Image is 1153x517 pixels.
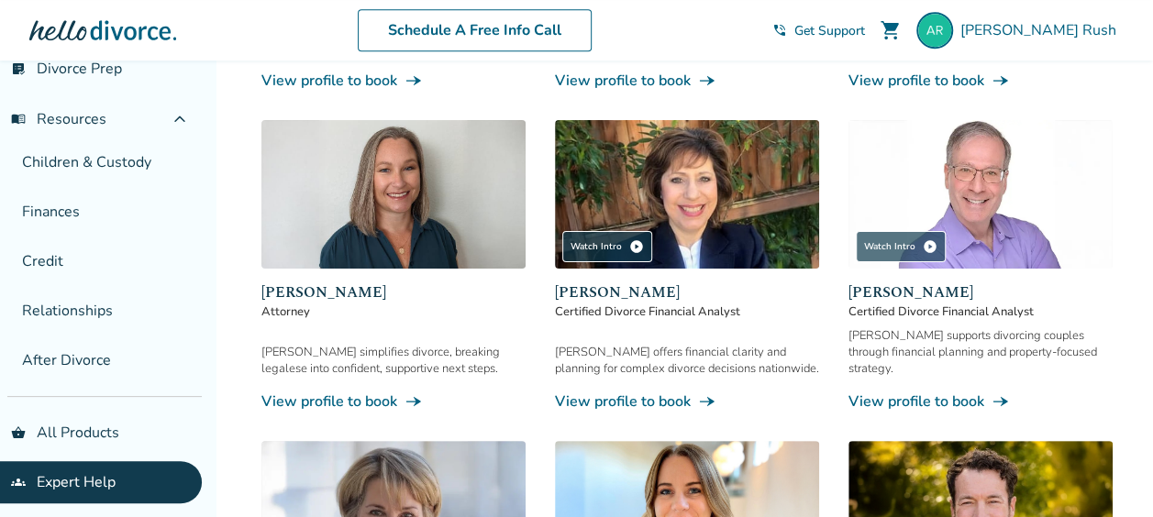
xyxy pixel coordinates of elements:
[169,108,191,130] span: expand_less
[358,9,592,51] a: Schedule A Free Info Call
[794,22,865,39] span: Get Support
[261,303,526,320] span: Attorney
[772,22,865,39] a: phone_in_talkGet Support
[698,71,716,90] span: line_end_arrow_notch
[405,392,423,411] span: line_end_arrow_notch
[848,71,1113,91] a: View profile to bookline_end_arrow_notch
[698,392,716,411] span: line_end_arrow_notch
[629,239,644,254] span: play_circle
[848,391,1113,412] a: View profile to bookline_end_arrow_notch
[261,391,526,412] a: View profile to bookline_end_arrow_notch
[261,120,526,269] img: Desiree Howard
[555,391,819,412] a: View profile to bookline_end_arrow_notch
[848,120,1113,269] img: Jeff Landers
[772,23,787,38] span: phone_in_talk
[261,344,526,377] div: [PERSON_NAME] simplifies divorce, breaking legalese into confident, supportive next steps.
[856,231,946,262] div: Watch Intro
[960,20,1124,40] span: [PERSON_NAME] Rush
[1061,429,1153,517] iframe: Chat Widget
[916,12,953,49] img: alice_rush@outlook.com
[562,231,652,262] div: Watch Intro
[848,327,1113,377] div: [PERSON_NAME] supports divorcing couples through financial planning and property-focused strategy.
[11,425,26,440] span: shopping_basket
[880,19,902,41] span: shopping_cart
[555,281,819,303] span: [PERSON_NAME]
[11,61,26,76] span: list_alt_check
[261,71,526,91] a: View profile to bookline_end_arrow_notch
[923,239,937,254] span: play_circle
[555,344,819,377] div: [PERSON_NAME] offers financial clarity and planning for complex divorce decisions nationwide.
[555,120,819,269] img: Sandra Giudici
[992,71,1010,90] span: line_end_arrow_notch
[261,281,526,303] span: [PERSON_NAME]
[405,71,423,90] span: line_end_arrow_notch
[11,109,106,129] span: Resources
[555,303,819,320] span: Certified Divorce Financial Analyst
[555,71,819,91] a: View profile to bookline_end_arrow_notch
[11,475,26,489] span: groups
[992,392,1010,411] span: line_end_arrow_notch
[848,303,1113,320] span: Certified Divorce Financial Analyst
[11,112,26,126] span: menu_book
[848,281,1113,303] span: [PERSON_NAME]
